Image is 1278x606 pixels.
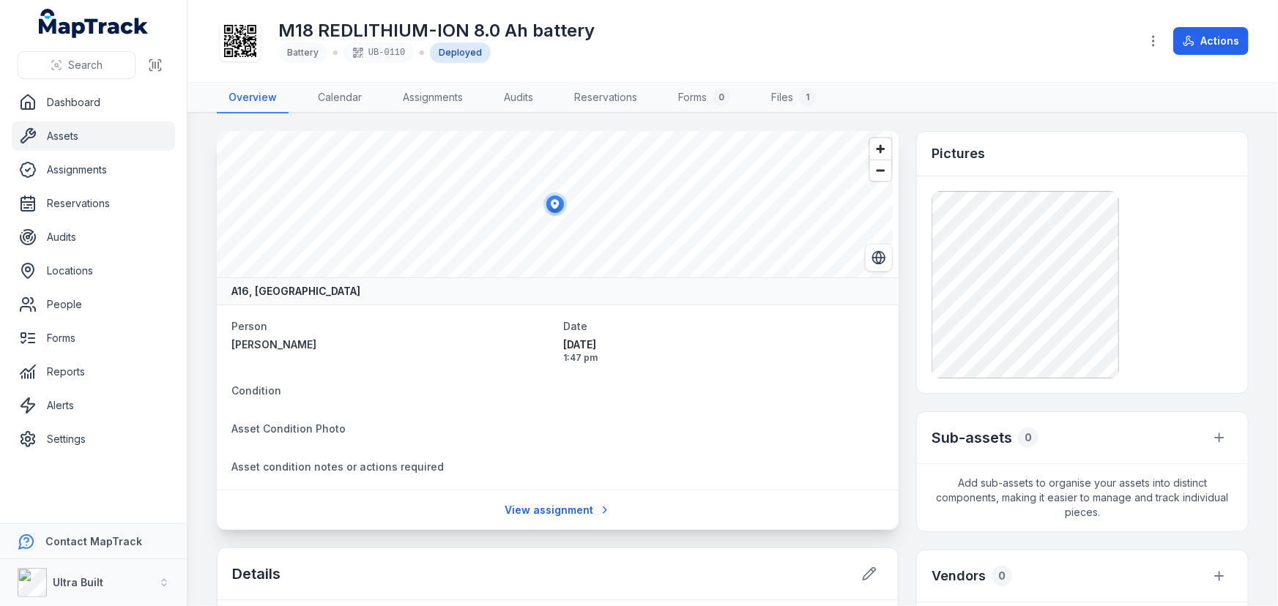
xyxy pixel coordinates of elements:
[217,83,289,113] a: Overview
[12,189,175,218] a: Reservations
[492,83,545,113] a: Audits
[343,42,414,63] div: UB-0110
[287,47,319,58] span: Battery
[391,83,475,113] a: Assignments
[12,290,175,319] a: People
[1173,27,1249,55] button: Actions
[932,427,1012,448] h2: Sub-assets
[231,320,267,332] span: Person
[12,424,175,454] a: Settings
[231,422,346,435] span: Asset Condition Photo
[564,352,885,364] span: 1:47 pm
[278,19,595,42] h1: M18 REDLITHIUM-ION 8.0 Ah battery
[232,564,281,584] h2: Details
[932,143,985,164] h3: Pictures
[12,222,175,252] a: Audits
[231,384,281,397] span: Condition
[217,131,893,277] canvas: Map
[564,337,885,364] time: 11/08/2025, 1:47:37 pm
[18,51,135,79] button: Search
[564,320,588,332] span: Date
[430,42,491,63] div: Deployed
[12,121,175,151] a: Assets
[870,160,891,181] button: Zoom out
[870,138,891,160] button: Zoom in
[306,83,374,113] a: Calendar
[666,83,742,113] a: Forms0
[12,357,175,386] a: Reports
[12,391,175,420] a: Alerts
[1018,427,1039,448] div: 0
[562,83,649,113] a: Reservations
[865,244,893,272] button: Switch to Satellite View
[917,464,1248,531] span: Add sub-assets to organise your assets into distinct components, making it easier to manage and t...
[231,284,360,299] strong: A16, [GEOGRAPHIC_DATA]
[495,496,620,524] a: View assignment
[231,460,444,473] span: Asset condition notes or actions required
[12,88,175,117] a: Dashboard
[799,89,817,106] div: 1
[12,256,175,285] a: Locations
[759,83,828,113] a: Files1
[12,323,175,353] a: Forms
[564,337,885,352] span: [DATE]
[713,89,730,106] div: 0
[68,58,103,72] span: Search
[53,576,103,588] strong: Ultra Built
[932,566,986,586] h3: Vendors
[45,535,142,547] strong: Contact MapTrack
[231,337,552,352] a: [PERSON_NAME]
[12,155,175,184] a: Assignments
[39,9,149,38] a: MapTrack
[992,566,1012,586] div: 0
